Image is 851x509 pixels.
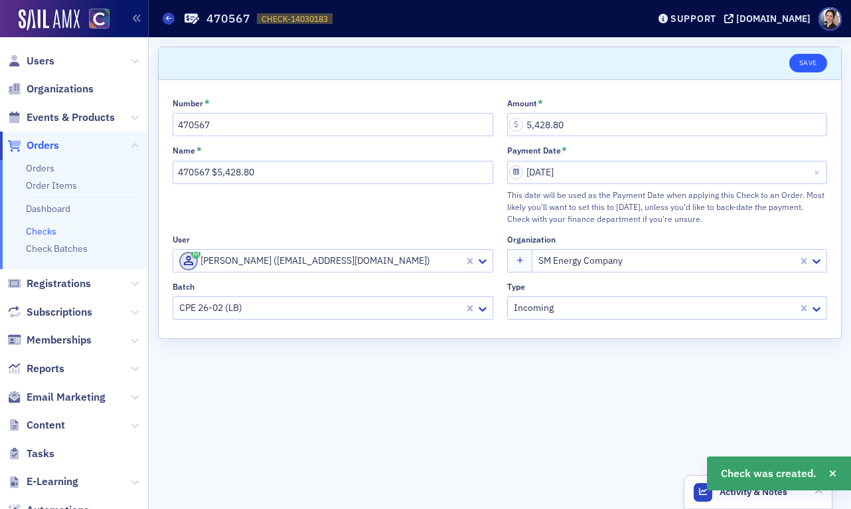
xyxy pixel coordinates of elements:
[670,13,716,25] div: Support
[179,252,461,270] div: [PERSON_NAME] ([EMAIL_ADDRESS][DOMAIN_NAME])
[27,474,78,489] span: E-Learning
[721,466,816,482] span: Check was created.
[27,418,65,433] span: Content
[196,146,202,155] abbr: This field is required
[7,82,94,96] a: Organizations
[89,9,110,29] img: SailAMX
[789,54,827,72] button: Save
[204,98,210,108] abbr: This field is required
[507,235,556,245] div: Organization
[7,54,54,68] a: Users
[173,98,203,108] div: Number
[27,138,59,153] span: Orders
[7,418,65,433] a: Content
[173,282,194,292] div: Batch
[507,113,828,136] input: 0.00
[736,13,811,25] div: [DOMAIN_NAME]
[26,203,70,215] a: Dashboard
[507,161,828,184] input: MM/DD/YYYY
[26,243,88,255] a: Check Batches
[7,276,91,291] a: Registrations
[7,361,64,376] a: Reports
[26,179,77,191] a: Order Items
[507,282,525,292] div: Type
[507,98,537,108] div: Amount
[507,189,828,225] div: This date will be used as the Payment Date when applying this Check to an Order. Most likely you'...
[27,447,54,461] span: Tasks
[27,333,92,348] span: Memberships
[206,11,250,27] h1: 470567
[818,7,842,31] span: Profile
[538,98,543,108] abbr: This field is required
[27,110,115,125] span: Events & Products
[27,305,92,320] span: Subscriptions
[173,235,190,245] div: User
[7,474,78,489] a: E-Learning
[27,82,94,96] span: Organizations
[809,161,827,184] button: Close
[26,162,54,174] a: Orders
[262,13,328,25] span: CHECK-14030183
[19,9,80,31] img: SailAMX
[720,485,787,499] span: Activity & Notes
[7,110,115,125] a: Events & Products
[724,14,815,23] button: [DOMAIN_NAME]
[7,138,59,153] a: Orders
[7,390,106,405] a: Email Marketing
[507,146,561,155] div: Payment Date
[173,146,195,155] div: Name
[27,276,91,291] span: Registrations
[7,305,92,320] a: Subscriptions
[80,9,110,31] a: View Homepage
[26,225,56,237] a: Checks
[27,390,106,405] span: Email Marketing
[27,361,64,376] span: Reports
[27,54,54,68] span: Users
[562,146,567,155] abbr: This field is required
[7,447,54,461] a: Tasks
[7,333,92,348] a: Memberships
